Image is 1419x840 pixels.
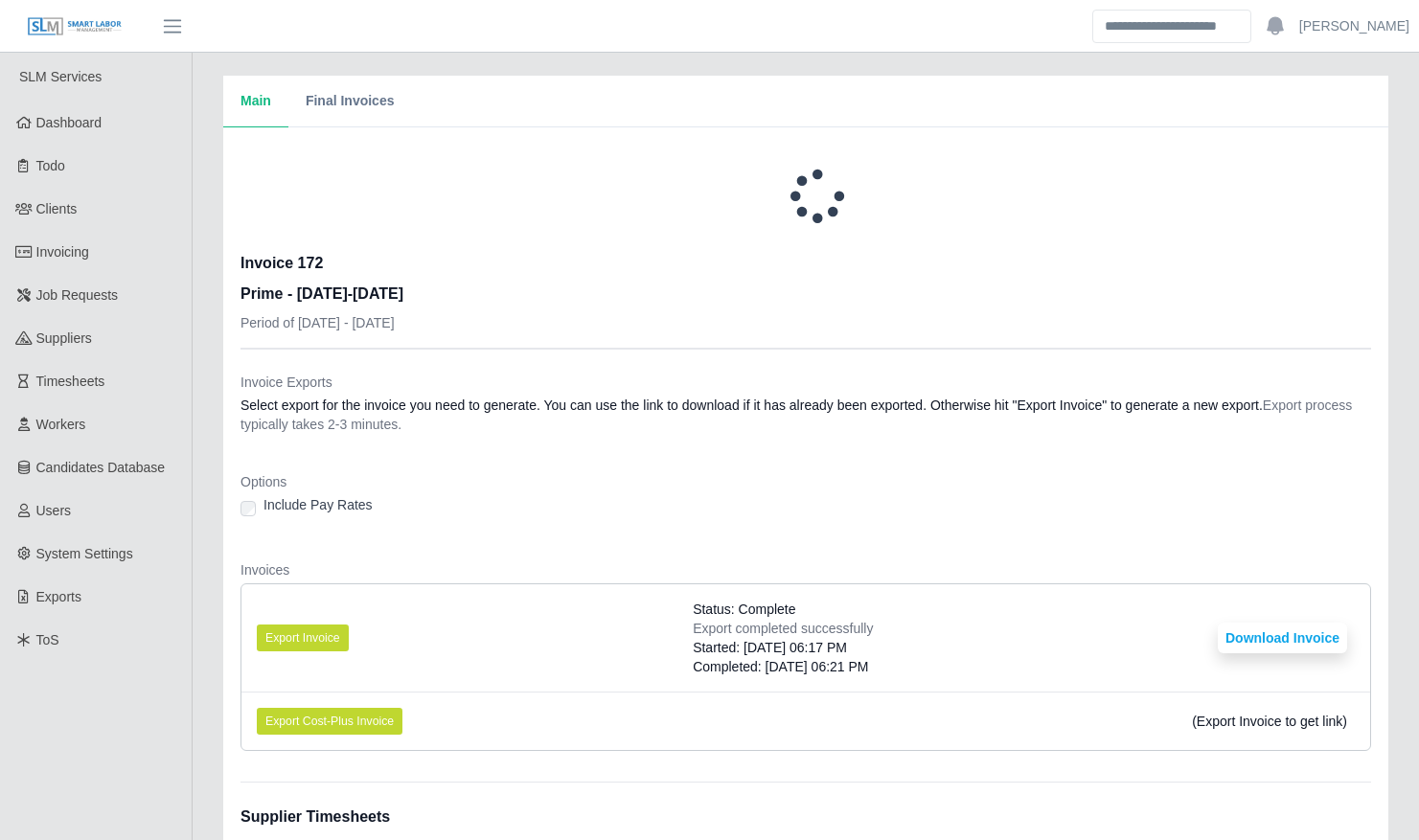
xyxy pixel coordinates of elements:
[1299,16,1409,36] a: [PERSON_NAME]
[36,546,133,561] span: System Settings
[36,201,78,216] span: Clients
[36,374,105,389] span: Timesheets
[240,313,403,332] p: Period of [DATE] - [DATE]
[693,619,873,638] div: Export completed successfully
[36,115,103,130] span: Dashboard
[36,330,92,346] span: Suppliers
[19,69,102,84] span: SLM Services
[1218,630,1347,646] a: Download Invoice
[240,373,1371,392] dt: Invoice Exports
[693,657,873,676] div: Completed: [DATE] 06:21 PM
[240,560,1371,579] dt: Invoices
[36,460,166,475] span: Candidates Database
[36,503,72,518] span: Users
[36,244,89,260] span: Invoicing
[1218,623,1347,653] button: Download Invoice
[693,600,795,619] span: Status: Complete
[36,158,65,173] span: Todo
[223,76,288,127] button: Main
[1192,714,1347,729] span: (Export Invoice to get link)
[240,806,496,829] h1: Supplier Timesheets
[27,16,123,37] img: SLM Logo
[263,495,373,514] label: Include Pay Rates
[36,287,119,303] span: Job Requests
[36,589,81,604] span: Exports
[257,708,402,735] button: Export Cost-Plus Invoice
[1092,10,1251,43] input: Search
[240,472,1371,491] dt: Options
[240,252,403,275] h2: Invoice 172
[257,624,349,651] button: Export Invoice
[240,283,403,306] h3: Prime - [DATE]-[DATE]
[240,396,1371,434] dd: Select export for the invoice you need to generate. You can use the link to download if it has al...
[36,417,86,432] span: Workers
[693,638,873,657] div: Started: [DATE] 06:17 PM
[36,632,59,647] span: ToS
[288,76,412,127] button: Final Invoices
